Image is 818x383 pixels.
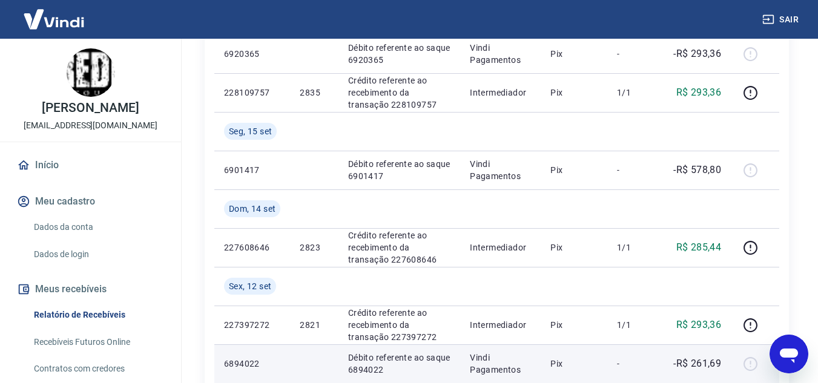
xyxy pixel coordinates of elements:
p: Pix [550,164,598,176]
p: 1/1 [617,319,653,331]
p: [PERSON_NAME] [42,102,139,114]
p: -R$ 578,80 [673,163,721,177]
a: Recebíveis Futuros Online [29,330,167,355]
p: 1/1 [617,241,653,254]
iframe: Botão para abrir a janela de mensagens, conversa em andamento [770,335,808,373]
a: Dados da conta [29,215,167,240]
p: 6894022 [224,358,280,370]
p: Débito referente ao saque 6894022 [348,352,450,376]
p: - [617,164,653,176]
p: -R$ 293,36 [673,47,721,61]
p: 2821 [300,319,328,331]
p: Vindi Pagamentos [470,42,531,66]
p: Intermediador [470,87,531,99]
span: Seg, 15 set [229,125,272,137]
p: - [617,48,653,60]
a: Dados de login [29,242,167,267]
p: 227608646 [224,241,280,254]
img: 74216eb9-df4f-4e9e-bfc9-b22baa18017b.jpeg [67,48,115,97]
p: Pix [550,319,598,331]
img: Vindi [15,1,93,38]
p: Débito referente ao saque 6901417 [348,158,450,182]
p: -R$ 261,69 [673,356,721,371]
p: 1/1 [617,87,653,99]
p: [EMAIL_ADDRESS][DOMAIN_NAME] [24,119,157,132]
button: Meu cadastro [15,188,167,215]
a: Relatório de Recebíveis [29,303,167,327]
p: 227397272 [224,319,280,331]
button: Sair [760,8,803,31]
p: Pix [550,241,598,254]
p: 228109757 [224,87,280,99]
p: 6901417 [224,164,280,176]
button: Meus recebíveis [15,276,167,303]
p: Crédito referente ao recebimento da transação 228109757 [348,74,450,111]
p: Vindi Pagamentos [470,352,531,376]
p: R$ 293,36 [676,85,722,100]
a: Início [15,152,167,178]
p: Crédito referente ao recebimento da transação 227397272 [348,307,450,343]
p: 2823 [300,241,328,254]
p: Pix [550,48,598,60]
p: Débito referente ao saque 6920365 [348,42,450,66]
p: Vindi Pagamentos [470,158,531,182]
p: R$ 285,44 [676,240,722,255]
span: Dom, 14 set [229,203,275,215]
p: R$ 293,36 [676,318,722,332]
p: - [617,358,653,370]
p: Pix [550,87,598,99]
p: 2835 [300,87,328,99]
p: Intermediador [470,241,531,254]
a: Contratos com credores [29,356,167,381]
span: Sex, 12 set [229,280,271,292]
p: Crédito referente ao recebimento da transação 227608646 [348,229,450,266]
p: Intermediador [470,319,531,331]
p: 6920365 [224,48,280,60]
p: Pix [550,358,598,370]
